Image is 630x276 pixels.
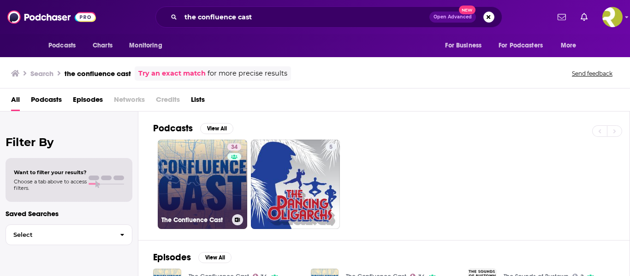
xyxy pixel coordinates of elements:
[93,39,113,52] span: Charts
[6,224,132,245] button: Select
[14,169,87,176] span: Want to filter your results?
[561,39,577,52] span: More
[208,68,287,79] span: for more precise results
[153,123,193,134] h2: Podcasts
[42,37,88,54] button: open menu
[129,39,162,52] span: Monitoring
[459,6,475,14] span: New
[602,7,623,27] button: Show profile menu
[153,123,233,134] a: PodcastsView All
[326,143,336,151] a: 5
[554,37,588,54] button: open menu
[439,37,493,54] button: open menu
[31,92,62,111] a: Podcasts
[155,6,502,28] div: Search podcasts, credits, & more...
[6,135,132,149] h2: Filter By
[123,37,174,54] button: open menu
[569,70,615,77] button: Send feedback
[65,69,131,78] h3: the confluence cast
[11,92,20,111] a: All
[48,39,76,52] span: Podcasts
[181,10,429,24] input: Search podcasts, credits, & more...
[114,92,145,111] span: Networks
[329,143,333,152] span: 5
[554,9,570,25] a: Show notifications dropdown
[6,209,132,218] p: Saved Searches
[153,252,232,263] a: EpisodesView All
[434,15,472,19] span: Open Advanced
[158,140,247,229] a: 34The Confluence Cast
[227,143,241,151] a: 34
[14,178,87,191] span: Choose a tab above to access filters.
[7,8,96,26] img: Podchaser - Follow, Share and Rate Podcasts
[161,216,228,224] h3: The Confluence Cast
[200,123,233,134] button: View All
[73,92,103,111] a: Episodes
[577,9,591,25] a: Show notifications dropdown
[198,252,232,263] button: View All
[153,252,191,263] h2: Episodes
[602,7,623,27] span: Logged in as ResoluteTulsa
[138,68,206,79] a: Try an exact match
[499,39,543,52] span: For Podcasters
[30,69,53,78] h3: Search
[445,39,481,52] span: For Business
[493,37,556,54] button: open menu
[251,140,340,229] a: 5
[156,92,180,111] span: Credits
[602,7,623,27] img: User Profile
[191,92,205,111] a: Lists
[231,143,238,152] span: 34
[6,232,113,238] span: Select
[429,12,476,23] button: Open AdvancedNew
[87,37,118,54] a: Charts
